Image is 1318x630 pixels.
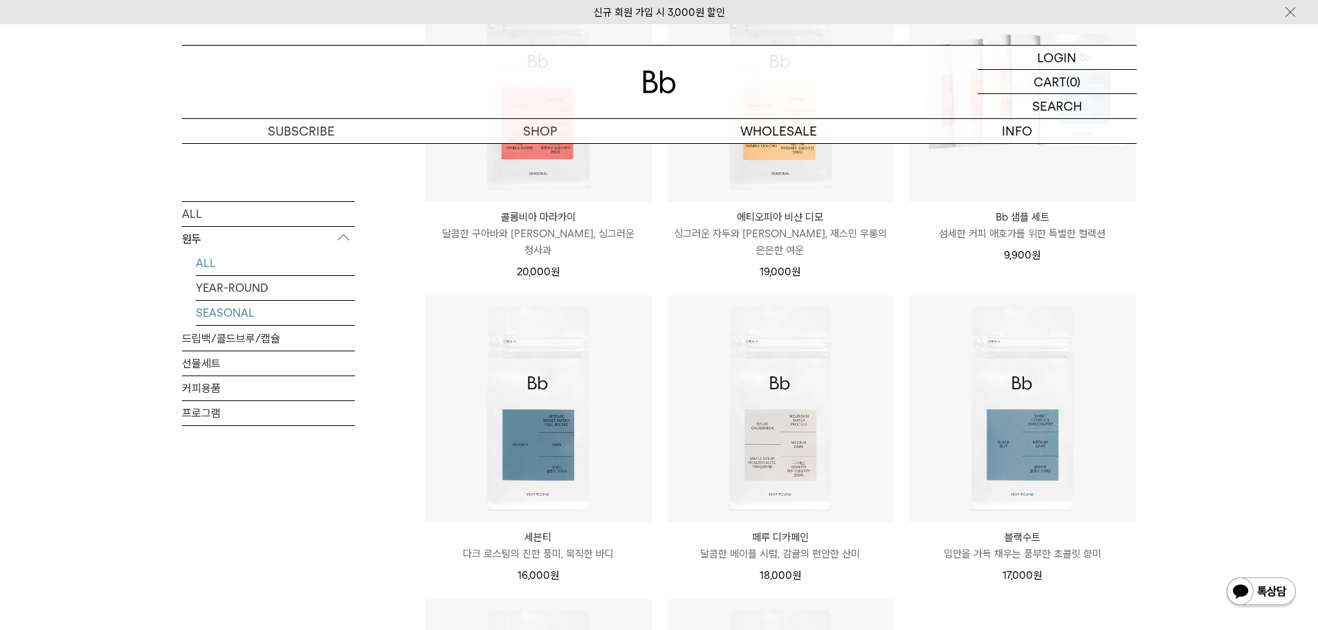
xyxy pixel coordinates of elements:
a: Bb 샘플 세트 섬세한 커피 애호가를 위한 특별한 컬렉션 [909,209,1136,242]
a: SHOP [421,119,659,143]
p: 블랙수트 [909,529,1136,546]
p: Bb 샘플 세트 [909,209,1136,225]
span: 17,000 [1003,569,1042,582]
p: SEARCH [1032,94,1082,118]
p: 달콤한 메이플 시럽, 감귤의 편안한 산미 [667,546,894,562]
a: LOGIN [978,46,1137,70]
img: 블랙수트 [909,295,1136,522]
p: 세븐티 [425,529,652,546]
a: SEASONAL [196,300,355,324]
img: 세븐티 [425,295,652,522]
a: 프로그램 [182,400,355,425]
span: 원 [551,266,560,278]
a: 세븐티 다크 로스팅의 진한 풍미, 묵직한 바디 [425,529,652,562]
a: ALL [182,201,355,225]
p: 섬세한 커피 애호가를 위한 특별한 컬렉션 [909,225,1136,242]
a: YEAR-ROUND [196,275,355,299]
a: 드립백/콜드브루/캡슐 [182,326,355,350]
a: ALL [196,250,355,275]
p: 입안을 가득 채우는 풍부한 초콜릿 향미 [909,546,1136,562]
a: 페루 디카페인 달콤한 메이플 시럽, 감귤의 편안한 산미 [667,529,894,562]
span: 원 [791,266,800,278]
a: 신규 회원 가입 시 3,000원 할인 [594,6,725,19]
img: 페루 디카페인 [667,295,894,522]
p: 달콤한 구아바와 [PERSON_NAME], 싱그러운 청사과 [425,225,652,259]
p: 다크 로스팅의 진한 풍미, 묵직한 바디 [425,546,652,562]
span: 원 [792,569,801,582]
span: 원 [550,569,559,582]
span: 원 [1032,249,1041,261]
span: 19,000 [760,266,800,278]
a: 블랙수트 입안을 가득 채우는 풍부한 초콜릿 향미 [909,529,1136,562]
p: LOGIN [1037,46,1077,69]
p: 에티오피아 비샨 디모 [667,209,894,225]
span: 원 [1033,569,1042,582]
img: 카카오톡 채널 1:1 채팅 버튼 [1225,576,1297,609]
p: 원두 [182,226,355,251]
p: 콜롬비아 마라카이 [425,209,652,225]
a: 선물세트 [182,351,355,375]
span: 16,000 [518,569,559,582]
a: CART (0) [978,70,1137,94]
span: 9,900 [1004,249,1041,261]
p: INFO [898,119,1137,143]
a: SUBSCRIBE [182,119,421,143]
span: 20,000 [517,266,560,278]
p: CART [1034,70,1066,93]
p: 페루 디카페인 [667,529,894,546]
p: WHOLESALE [659,119,898,143]
p: 싱그러운 자두와 [PERSON_NAME], 재스민 우롱의 은은한 여운 [667,225,894,259]
span: 18,000 [760,569,801,582]
a: 에티오피아 비샨 디모 싱그러운 자두와 [PERSON_NAME], 재스민 우롱의 은은한 여운 [667,209,894,259]
a: 커피용품 [182,376,355,400]
p: (0) [1066,70,1081,93]
img: 로고 [643,71,676,93]
a: 콜롬비아 마라카이 달콤한 구아바와 [PERSON_NAME], 싱그러운 청사과 [425,209,652,259]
